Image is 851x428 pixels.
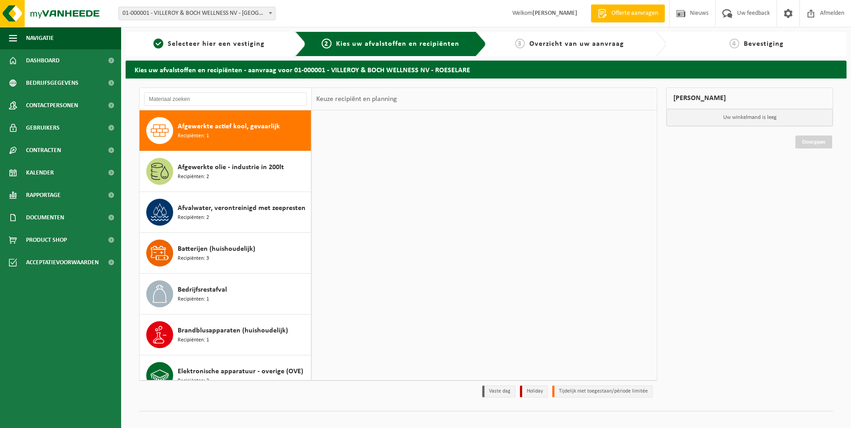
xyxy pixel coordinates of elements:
li: Vaste dag [482,385,515,397]
span: Batterijen (huishoudelijk) [178,244,255,254]
button: Brandblusapparaten (huishoudelijk) Recipiënten: 1 [140,314,311,355]
strong: [PERSON_NAME] [532,10,577,17]
span: Navigatie [26,27,54,49]
button: Afvalwater, verontreinigd met zeepresten Recipiënten: 2 [140,192,311,233]
span: 3 [515,39,525,48]
span: 1 [153,39,163,48]
span: Recipiënten: 2 [178,377,209,385]
li: Tijdelijk niet toegestaan/période limitée [552,385,653,397]
span: Bevestiging [744,40,784,48]
span: Bedrijfsgegevens [26,72,79,94]
span: Kies uw afvalstoffen en recipiënten [336,40,459,48]
p: Uw winkelmand is leeg [667,109,833,126]
button: Elektronische apparatuur - overige (OVE) Recipiënten: 2 [140,355,311,396]
span: 2 [322,39,332,48]
button: Bedrijfsrestafval Recipiënten: 1 [140,274,311,314]
span: Recipiënten: 1 [178,295,209,304]
span: Rapportage [26,184,61,206]
a: Doorgaan [795,135,832,148]
div: Keuze recipiënt en planning [312,88,401,110]
span: Recipiënten: 2 [178,214,209,222]
a: 1Selecteer hier een vestiging [130,39,288,49]
span: Dashboard [26,49,60,72]
button: Batterijen (huishoudelijk) Recipiënten: 3 [140,233,311,274]
a: Offerte aanvragen [591,4,665,22]
span: Product Shop [26,229,67,251]
div: [PERSON_NAME] [666,87,833,109]
span: 01-000001 - VILLEROY & BOCH WELLNESS NV - ROESELARE [118,7,275,20]
span: Elektronische apparatuur - overige (OVE) [178,366,303,377]
span: Recipiënten: 1 [178,132,209,140]
span: 01-000001 - VILLEROY & BOCH WELLNESS NV - ROESELARE [119,7,275,20]
span: Afgewerkte actief kool, gevaarlijk [178,121,280,132]
h2: Kies uw afvalstoffen en recipiënten - aanvraag voor 01-000001 - VILLEROY & BOCH WELLNESS NV - ROE... [126,61,847,78]
span: Gebruikers [26,117,60,139]
span: Afvalwater, verontreinigd met zeepresten [178,203,305,214]
li: Holiday [520,385,548,397]
button: Afgewerkte olie - industrie in 200lt Recipiënten: 2 [140,151,311,192]
span: Selecteer hier een vestiging [168,40,265,48]
span: Kalender [26,162,54,184]
span: Recipiënten: 3 [178,254,209,263]
span: Offerte aanvragen [609,9,660,18]
span: Bedrijfsrestafval [178,284,227,295]
span: 4 [729,39,739,48]
span: Contracten [26,139,61,162]
span: Overzicht van uw aanvraag [529,40,624,48]
span: Documenten [26,206,64,229]
span: Brandblusapparaten (huishoudelijk) [178,325,288,336]
input: Materiaal zoeken [144,92,307,106]
span: Contactpersonen [26,94,78,117]
span: Recipiënten: 2 [178,173,209,181]
span: Afgewerkte olie - industrie in 200lt [178,162,284,173]
span: Recipiënten: 1 [178,336,209,345]
span: Acceptatievoorwaarden [26,251,99,274]
button: Afgewerkte actief kool, gevaarlijk Recipiënten: 1 [140,110,311,151]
